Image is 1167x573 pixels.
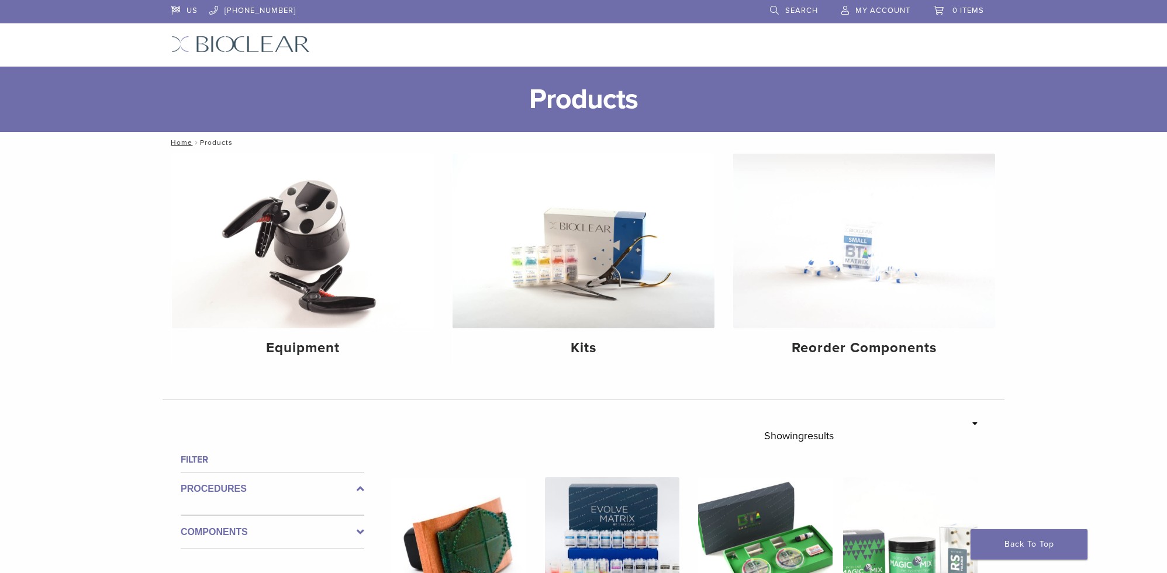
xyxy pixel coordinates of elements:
label: Procedures [181,482,364,496]
label: Components [181,525,364,539]
h4: Reorder Components [743,338,986,359]
img: Equipment [172,154,434,328]
a: Back To Top [971,529,1087,560]
span: My Account [855,6,910,15]
a: Reorder Components [733,154,995,366]
h4: Equipment [181,338,424,359]
h4: Filter [181,453,364,467]
a: Equipment [172,154,434,366]
p: Showing results [764,423,834,448]
nav: Products [163,132,1004,153]
a: Kits [453,154,714,366]
h4: Kits [462,338,705,359]
span: / [192,140,200,145]
img: Reorder Components [733,154,995,328]
span: 0 items [952,6,984,15]
img: Bioclear [171,36,310,53]
span: Search [785,6,818,15]
a: Home [167,138,192,147]
img: Kits [453,154,714,328]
